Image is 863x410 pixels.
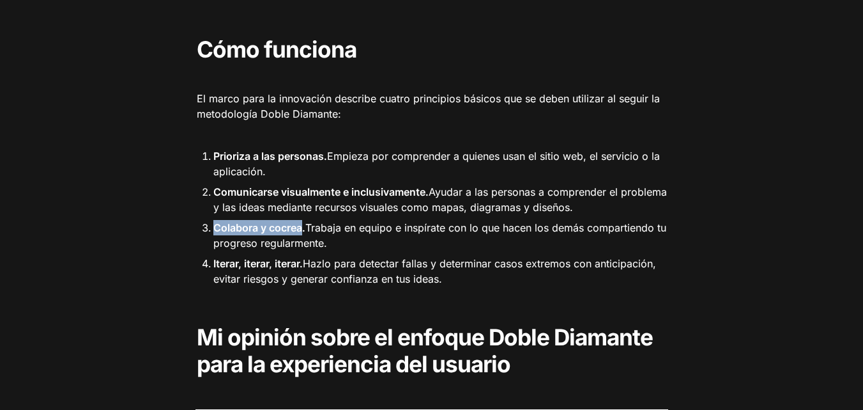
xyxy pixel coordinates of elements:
font: Ayudar a las personas a comprender el problema y las ideas mediante recursos visuales como mapas,... [213,185,670,214]
font: Trabaja en equipo e inspírate con lo que hacen los demás compartiendo tu progreso regularmente. [213,221,669,249]
font: Mi opinión sobre el enfoque Doble Diamante para la experiencia del usuario [197,324,657,377]
font: Cómo funciona [197,36,356,63]
font: El marco para la innovación describe cuatro principios básicos que se deben utilizar al seguir la... [197,92,663,120]
font: Iterar, iterar, iterar. [213,257,303,270]
font: Hazlo para detectar fallas y determinar casos extremos con anticipación, evitar riesgos y generar... [213,257,659,285]
font: Colabora y cocrea. [213,221,305,234]
font: Comunicarse visualmente e inclusivamente. [213,185,429,198]
font: Prioriza a las personas. [213,150,327,162]
font: Empieza por comprender a quienes usan el sitio web, el servicio o la aplicación. [213,150,663,178]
